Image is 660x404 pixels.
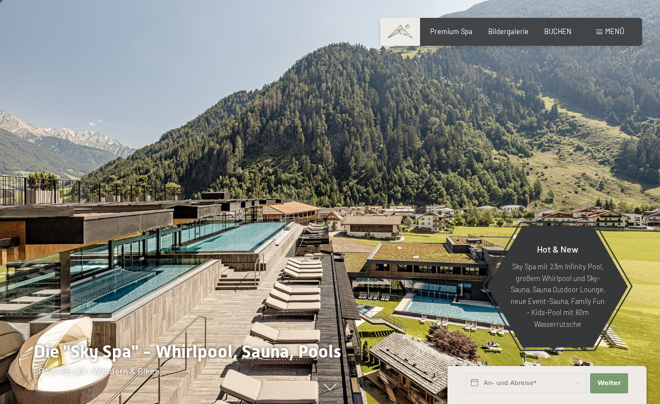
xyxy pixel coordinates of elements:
p: Sky Spa mit 23m Infinity Pool, großem Whirlpool und Sky-Sauna, Sauna Outdoor Lounge, neue Event-S... [509,261,606,330]
span: Schnellanfrage [447,359,486,366]
a: BUCHEN [544,27,572,36]
a: Hot & New Sky Spa mit 23m Infinity Pool, großem Whirlpool und Sky-Sauna, Sauna Outdoor Lounge, ne... [487,225,629,348]
span: Weiter [597,379,621,388]
a: Premium Spa [430,27,473,36]
button: Weiter [590,373,628,393]
a: Bildergalerie [488,27,529,36]
span: Menü [605,27,624,36]
span: Hot & New [537,244,578,254]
